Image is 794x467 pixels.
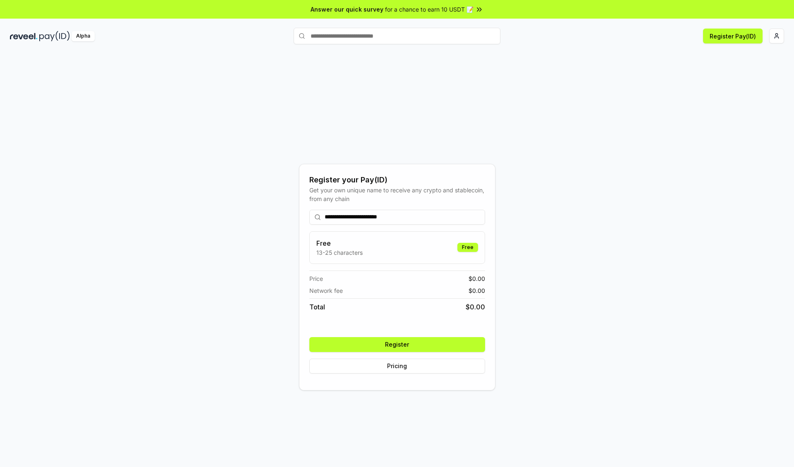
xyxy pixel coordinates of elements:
[457,243,478,252] div: Free
[316,248,363,257] p: 13-25 characters
[309,174,485,186] div: Register your Pay(ID)
[309,359,485,374] button: Pricing
[309,337,485,352] button: Register
[309,286,343,295] span: Network fee
[316,238,363,248] h3: Free
[469,286,485,295] span: $ 0.00
[39,31,70,41] img: pay_id
[703,29,763,43] button: Register Pay(ID)
[72,31,95,41] div: Alpha
[309,302,325,312] span: Total
[309,274,323,283] span: Price
[10,31,38,41] img: reveel_dark
[469,274,485,283] span: $ 0.00
[466,302,485,312] span: $ 0.00
[385,5,474,14] span: for a chance to earn 10 USDT 📝
[311,5,383,14] span: Answer our quick survey
[309,186,485,203] div: Get your own unique name to receive any crypto and stablecoin, from any chain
